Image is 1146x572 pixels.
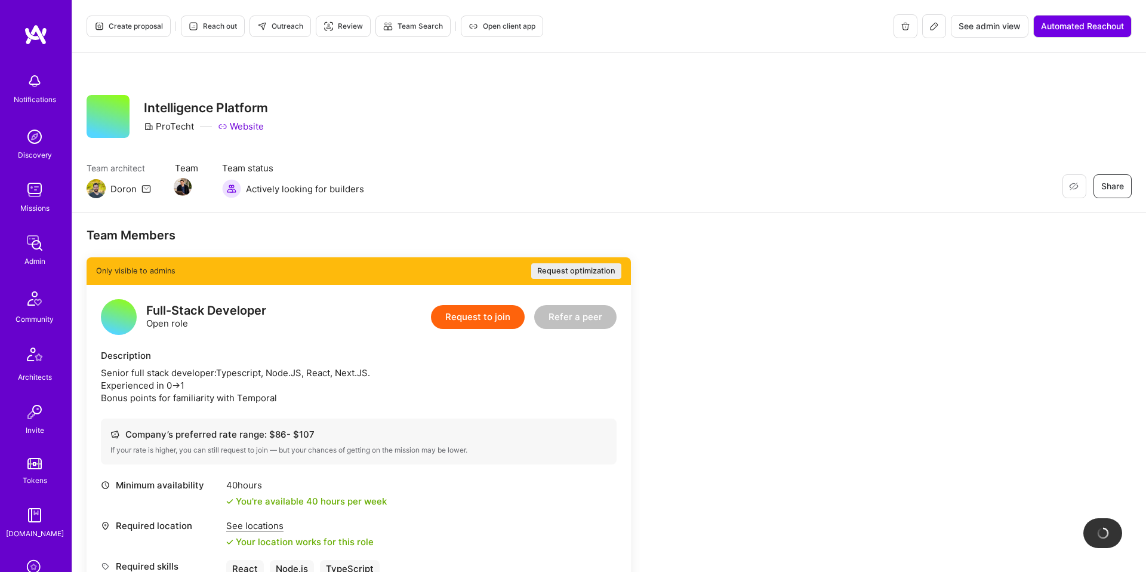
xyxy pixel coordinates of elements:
[222,162,364,174] span: Team status
[23,474,47,487] div: Tokens
[101,367,617,404] div: Senior full stack developer:Typescript, Node.JS, React, Next.JS. Experienced in 0->1 Bonus points...
[144,120,194,133] div: ProTecht
[1097,527,1109,539] img: loading
[226,479,387,491] div: 40 hours
[26,424,44,436] div: Invite
[174,178,192,196] img: Team Member Avatar
[226,536,374,548] div: Your location works for this role
[6,527,64,540] div: [DOMAIN_NAME]
[101,521,110,530] i: icon Location
[1033,15,1132,38] button: Automated Reachout
[1041,20,1124,32] span: Automated Reachout
[226,498,233,505] i: icon Check
[144,122,153,131] i: icon CompanyGray
[18,371,52,383] div: Architects
[146,305,266,317] div: Full-Stack Developer
[181,16,245,37] button: Reach out
[175,177,190,197] a: Team Member Avatar
[87,16,171,37] button: Create proposal
[23,69,47,93] img: bell
[226,519,374,532] div: See locations
[110,430,119,439] i: icon Cash
[24,24,48,45] img: logo
[23,178,47,202] img: teamwork
[23,125,47,149] img: discovery
[87,179,106,198] img: Team Architect
[469,21,535,32] span: Open client app
[20,202,50,214] div: Missions
[101,519,220,532] div: Required location
[23,400,47,424] img: Invite
[110,428,607,441] div: Company’s preferred rate range: $ 86 - $ 107
[23,503,47,527] img: guide book
[18,149,52,161] div: Discovery
[146,305,266,330] div: Open role
[87,257,631,285] div: Only visible to admins
[257,21,303,32] span: Outreach
[1101,180,1124,192] span: Share
[324,21,363,32] span: Review
[14,93,56,106] div: Notifications
[24,255,45,267] div: Admin
[959,20,1021,32] span: See admin view
[20,284,49,313] img: Community
[1069,182,1079,191] i: icon EyeClosed
[324,21,333,31] i: icon Targeter
[1093,174,1132,198] button: Share
[226,495,387,508] div: You're available 40 hours per week
[246,183,364,195] span: Actively looking for builders
[316,16,371,37] button: Review
[101,481,110,490] i: icon Clock
[110,183,137,195] div: Doron
[141,184,151,193] i: icon Mail
[534,305,617,329] button: Refer a peer
[101,349,617,362] div: Description
[110,445,607,455] div: If your rate is higher, you can still request to join — but your chances of getting on the missio...
[431,305,525,329] button: Request to join
[94,21,104,31] i: icon Proposal
[175,162,198,174] span: Team
[87,227,631,243] div: Team Members
[218,120,264,133] a: Website
[461,16,543,37] button: Open client app
[226,539,233,546] i: icon Check
[23,231,47,255] img: admin teamwork
[87,162,151,174] span: Team architect
[375,16,451,37] button: Team Search
[222,179,241,198] img: Actively looking for builders
[249,16,311,37] button: Outreach
[101,479,220,491] div: Minimum availability
[144,100,268,115] h3: Intelligence Platform
[20,342,49,371] img: Architects
[531,263,621,279] button: Request optimization
[951,15,1028,38] button: See admin view
[27,458,42,469] img: tokens
[383,21,443,32] span: Team Search
[94,21,163,32] span: Create proposal
[16,313,54,325] div: Community
[101,562,110,571] i: icon Tag
[189,21,237,32] span: Reach out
